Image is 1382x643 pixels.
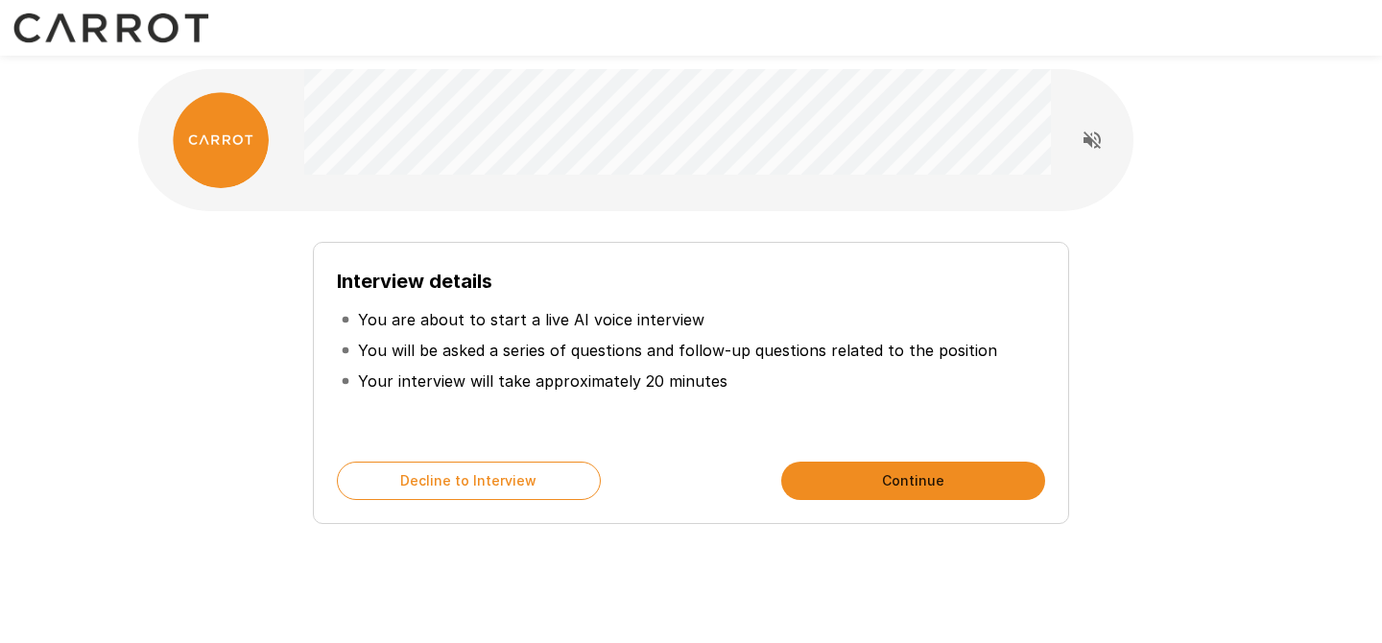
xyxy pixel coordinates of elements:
p: You are about to start a live AI voice interview [358,308,704,331]
p: You will be asked a series of questions and follow-up questions related to the position [358,339,997,362]
img: carrot_logo.png [173,92,269,188]
button: Continue [781,462,1045,500]
p: Your interview will take approximately 20 minutes [358,369,727,393]
button: Decline to Interview [337,462,601,500]
b: Interview details [337,270,492,293]
button: Read questions aloud [1073,121,1111,159]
